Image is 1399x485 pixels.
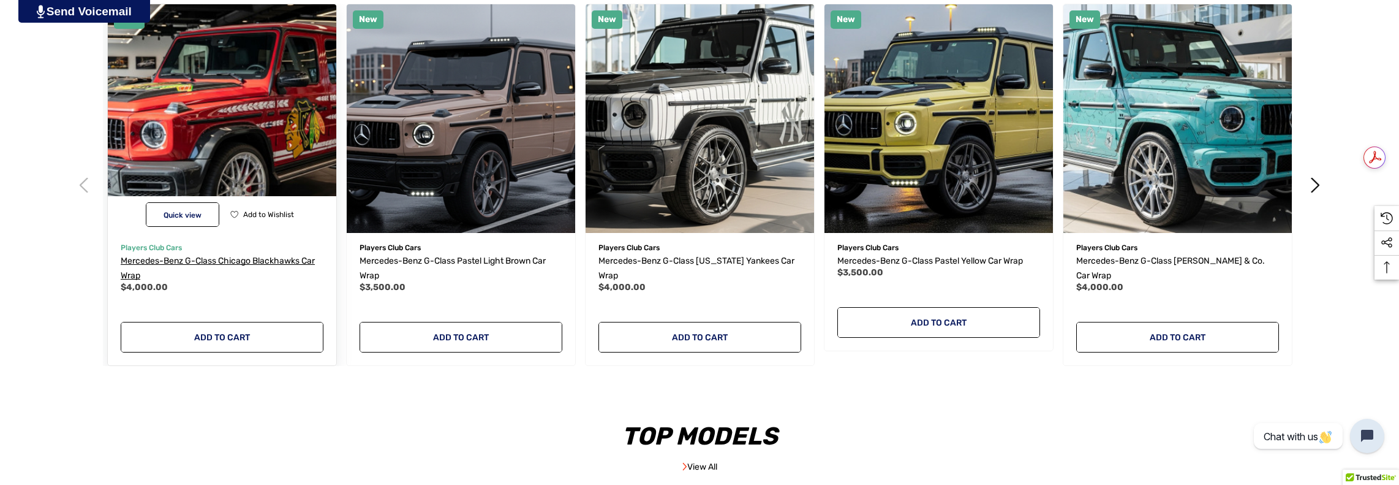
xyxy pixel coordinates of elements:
[1076,256,1265,281] span: Mercedes-Benz G-Class [PERSON_NAME] & Co. Car Wrap
[682,462,717,472] a: View All
[837,256,1023,266] span: Mercedes-Benz G-Class Pastel Yellow Car Wrap
[837,240,1040,256] p: Players Club Cars
[1063,4,1292,233] a: Mercedes-Benz G-Class Tiffany & Co. Car Wrap,$4,000.00
[164,211,202,220] span: Quick view
[598,254,801,283] a: Mercedes-Benz G-Class New York Yankees Car Wrap,$4,000.00
[67,168,101,202] button: Go to slide 3 of 3
[360,240,562,256] p: Players Club Cars
[243,210,294,219] span: Add to Wishlist
[347,4,575,233] a: Mercedes-Benz G-Class Pastel Light Brown Car Wrap,$3,500.00
[598,240,801,256] p: Players Club Cars
[121,282,168,292] span: $4,000.00
[1299,168,1332,202] button: Go to slide 2 of 3
[347,4,575,233] img: Pastel Light Brown Wrapped G Wagon For Sale
[146,202,219,227] button: Quick View
[1063,4,1292,233] img: Tiffany & Co. Wrapped G63 For Sale
[1374,261,1399,273] svg: Top
[360,256,546,281] span: Mercedes-Benz G-Class Pastel Light Brown Car Wrap
[837,14,855,25] span: New
[586,4,814,233] img: New York Yankees Wrapped G Wagon For Sale
[1381,237,1393,249] svg: Social Media
[37,5,45,18] img: PjwhLS0gR2VuZXJhdG9yOiBHcmF2aXQuaW8gLS0+PHN2ZyB4bWxucz0iaHR0cDovL3d3dy53My5vcmcvMjAwMC9zdmciIHhtb...
[360,282,405,292] span: $3,500.00
[837,267,883,278] span: $3,500.00
[837,307,1040,338] a: Add to Cart
[622,422,778,451] span: TOP MODELS
[108,4,336,233] a: Mercedes-Benz G-Class Chicago Blackhawks Car Wrap,$4,000.00
[837,254,1040,269] a: Mercedes-Benz G-Class Pastel Yellow Car Wrap,$3,500.00
[360,254,562,283] a: Mercedes-Benz G-Class Pastel Light Brown Car Wrap,$3,500.00
[225,202,298,227] button: Wishlist
[1076,14,1094,25] span: New
[598,322,801,353] a: Add to Cart
[586,4,814,233] a: Mercedes-Benz G-Class New York Yankees Car Wrap,$4,000.00
[824,4,1053,233] img: Pastel Yellow Wrapped G Wagon For Sale
[598,14,616,25] span: New
[1381,212,1393,224] svg: Recently Viewed
[359,14,377,25] span: New
[121,256,315,281] span: Mercedes-Benz G-Class Chicago Blackhawks Car Wrap
[1076,322,1279,353] a: Add to Cart
[121,254,323,283] a: Mercedes-Benz G-Class Chicago Blackhawks Car Wrap,$4,000.00
[598,256,794,281] span: Mercedes-Benz G-Class [US_STATE] Yankees Car Wrap
[121,240,323,256] p: Players Club Cars
[1076,240,1279,256] p: Players Club Cars
[1076,254,1279,283] a: Mercedes-Benz G-Class Tiffany & Co. Car Wrap,$4,000.00
[1076,282,1123,292] span: $4,000.00
[824,4,1053,233] a: Mercedes-Benz G-Class Pastel Yellow Car Wrap,$3,500.00
[682,462,687,471] img: Image Banner
[360,322,562,353] a: Add to Cart
[598,282,646,292] span: $4,000.00
[121,322,323,353] a: Add to Cart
